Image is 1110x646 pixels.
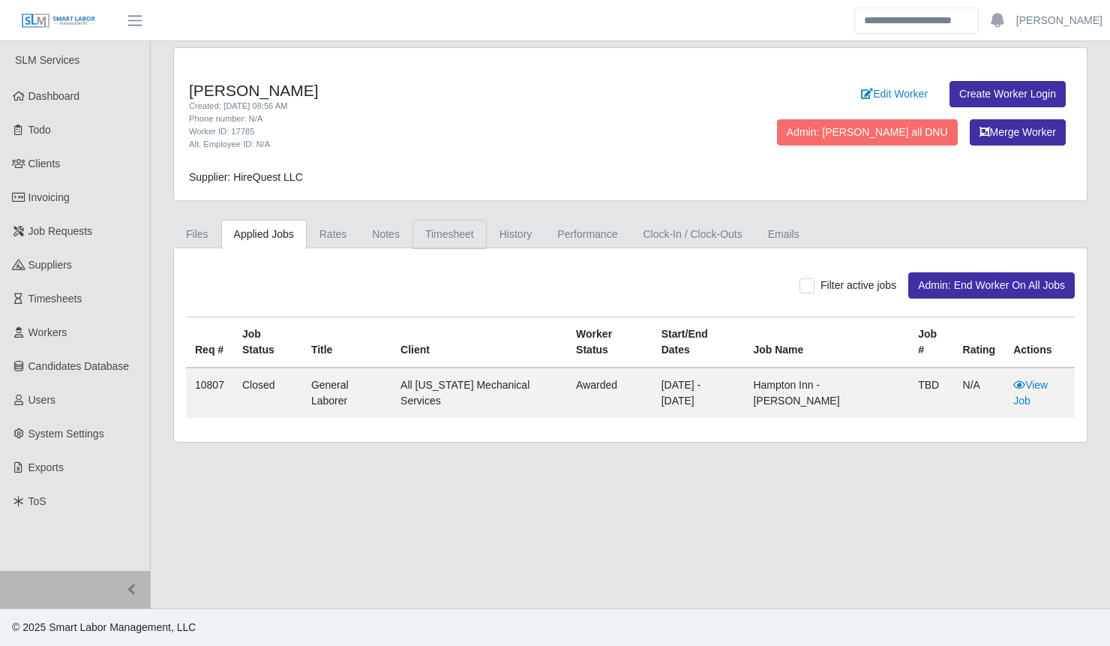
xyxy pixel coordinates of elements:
[1016,13,1102,29] a: [PERSON_NAME]
[189,113,694,125] div: Phone number: N/A
[221,220,307,249] a: Applied Jobs
[391,368,567,418] td: All [US_STATE] Mechanical Services
[854,8,979,34] input: Search
[1013,379,1048,407] a: View Job
[949,81,1066,107] a: Create Worker Login
[970,119,1066,146] button: Merge Worker
[652,368,745,418] td: [DATE] - [DATE]
[28,191,70,203] span: Invoicing
[28,259,72,271] span: Suppliers
[189,81,694,100] h4: [PERSON_NAME]
[744,317,909,368] th: Job Name
[777,119,958,146] button: Admin: [PERSON_NAME] all DNU
[189,125,694,138] div: Worker ID: 17785
[189,100,694,113] div: Created: [DATE] 08:56 AM
[909,317,953,368] th: Job #
[28,158,61,170] span: Clients
[954,368,1005,418] td: N/A
[21,13,96,29] img: SLM Logo
[28,225,93,237] span: Job Requests
[28,428,104,440] span: System Settings
[820,279,896,291] span: Filter active jobs
[755,220,812,249] a: Emails
[233,317,302,368] th: Job Status
[391,317,567,368] th: Client
[567,317,652,368] th: Worker Status
[28,124,51,136] span: Todo
[28,326,67,338] span: Workers
[189,138,694,151] div: Alt. Employee ID: N/A
[652,317,745,368] th: Start/End Dates
[412,220,487,249] a: Timesheet
[173,220,221,249] a: Files
[630,220,754,249] a: Clock-In / Clock-Outs
[487,220,545,249] a: History
[908,272,1075,299] button: Admin: End Worker On All Jobs
[359,220,412,249] a: Notes
[851,81,937,107] a: Edit Worker
[744,368,909,418] td: Hampton Inn - [PERSON_NAME]
[189,171,303,183] span: Supplier: HireQuest LLC
[302,368,391,418] td: General Laborer
[28,90,80,102] span: Dashboard
[12,621,196,633] span: © 2025 Smart Labor Management, LLC
[954,317,1005,368] th: Rating
[307,220,360,249] a: Rates
[909,368,953,418] td: TBD
[28,495,46,507] span: ToS
[28,360,130,372] span: Candidates Database
[28,394,56,406] span: Users
[567,368,652,418] td: awarded
[28,293,82,305] span: Timesheets
[302,317,391,368] th: Title
[544,220,630,249] a: Performance
[1004,317,1075,368] th: Actions
[186,317,233,368] th: Req #
[233,368,302,418] td: Closed
[28,461,64,473] span: Exports
[15,54,79,66] span: SLM Services
[186,368,233,418] td: 10807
